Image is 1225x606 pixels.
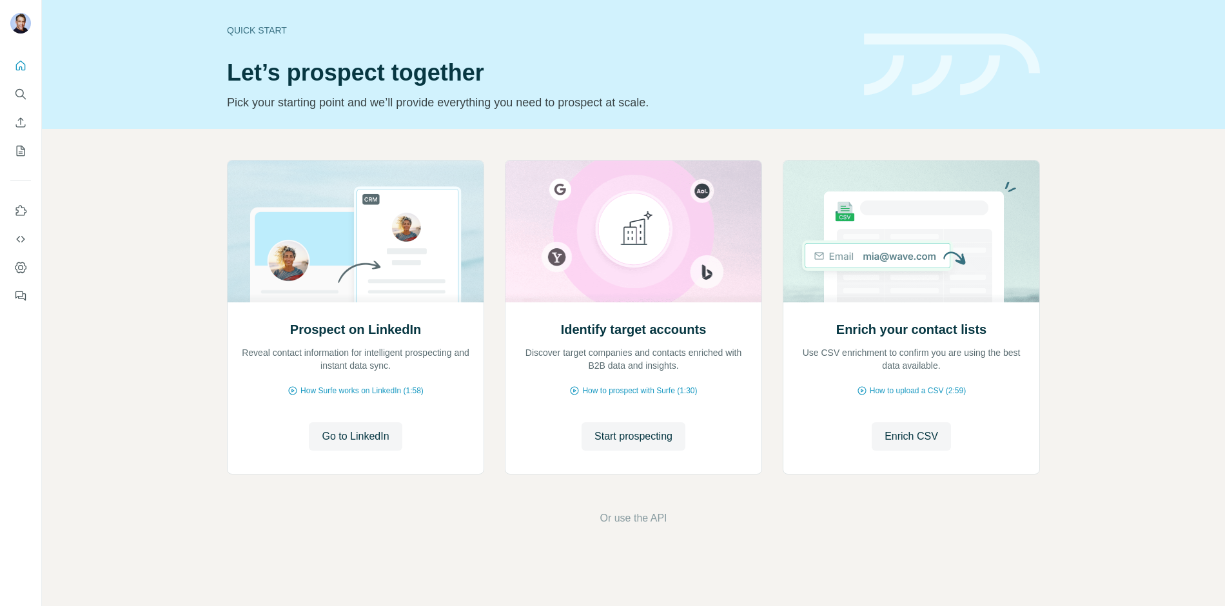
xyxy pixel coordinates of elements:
button: Or use the API [600,511,667,526]
button: Enrich CSV [10,111,31,134]
button: Go to LinkedIn [309,422,402,451]
img: banner [864,34,1040,96]
button: Enrich CSV [872,422,951,451]
h1: Let’s prospect together [227,60,848,86]
img: Avatar [10,13,31,34]
button: Quick start [10,54,31,77]
span: How Surfe works on LinkedIn (1:58) [300,385,424,396]
button: Use Surfe API [10,228,31,251]
span: Go to LinkedIn [322,429,389,444]
h2: Enrich your contact lists [836,320,986,338]
span: Start prospecting [594,429,672,444]
p: Pick your starting point and we’ll provide everything you need to prospect at scale. [227,93,848,112]
button: My lists [10,139,31,162]
button: Dashboard [10,256,31,279]
button: Start prospecting [582,422,685,451]
p: Reveal contact information for intelligent prospecting and instant data sync. [240,346,471,372]
div: Quick start [227,24,848,37]
h2: Prospect on LinkedIn [290,320,421,338]
h2: Identify target accounts [561,320,707,338]
button: Search [10,83,31,106]
button: Feedback [10,284,31,308]
button: Use Surfe on LinkedIn [10,199,31,222]
img: Prospect on LinkedIn [227,161,484,302]
img: Enrich your contact lists [783,161,1040,302]
span: How to prospect with Surfe (1:30) [582,385,697,396]
img: Identify target accounts [505,161,762,302]
p: Discover target companies and contacts enriched with B2B data and insights. [518,346,749,372]
span: Enrich CSV [885,429,938,444]
span: How to upload a CSV (2:59) [870,385,966,396]
p: Use CSV enrichment to confirm you are using the best data available. [796,346,1026,372]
